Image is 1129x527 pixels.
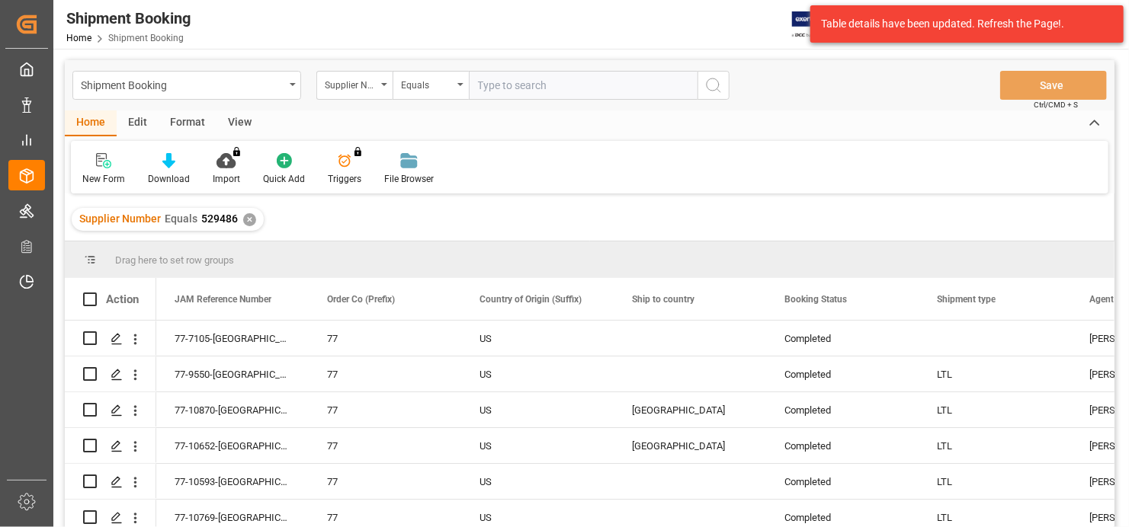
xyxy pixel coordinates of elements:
[784,294,847,305] span: Booking Status
[784,357,900,392] div: Completed
[480,357,595,392] div: US
[156,356,309,391] div: 77-9550-[GEOGRAPHIC_DATA]
[156,464,309,499] div: 77-10593-[GEOGRAPHIC_DATA]
[784,429,900,464] div: Completed
[1089,294,1114,305] span: Agent
[1034,99,1078,110] span: Ctrl/CMD + S
[65,428,156,464] div: Press SPACE to select this row.
[401,75,453,92] div: Equals
[1000,71,1107,100] button: Save
[65,356,156,392] div: Press SPACE to select this row.
[632,294,694,305] span: Ship to country
[784,393,900,428] div: Completed
[81,75,284,94] div: Shipment Booking
[325,75,377,92] div: Supplier Number
[156,392,309,427] div: 77-10870-[GEOGRAPHIC_DATA]
[66,7,191,30] div: Shipment Booking
[216,110,263,136] div: View
[937,465,1053,500] div: LTL
[316,71,393,100] button: open menu
[156,321,309,356] div: 77-7105-[GEOGRAPHIC_DATA]
[784,465,900,500] div: Completed
[327,429,443,464] div: 77
[65,392,156,428] div: Press SPACE to select this row.
[106,292,139,306] div: Action
[937,393,1053,428] div: LTL
[384,172,434,186] div: File Browser
[65,321,156,356] div: Press SPACE to select this row.
[117,110,159,136] div: Edit
[480,429,595,464] div: US
[66,33,91,43] a: Home
[72,71,301,100] button: open menu
[937,357,1053,392] div: LTL
[115,254,234,266] span: Drag here to set row groups
[821,16,1102,32] div: Table details have been updated. Refresh the Page!.
[480,321,595,356] div: US
[784,321,900,356] div: Completed
[156,428,309,463] div: 77-10652-[GEOGRAPHIC_DATA]
[632,393,748,428] div: [GEOGRAPHIC_DATA]
[937,294,996,305] span: Shipment type
[469,71,698,100] input: Type to search
[327,357,443,392] div: 77
[480,465,595,500] div: US
[148,172,190,186] div: Download
[165,212,197,225] span: Equals
[65,110,117,136] div: Home
[393,71,469,100] button: open menu
[480,393,595,428] div: US
[82,172,125,186] div: New Form
[327,294,395,305] span: Order Co (Prefix)
[201,212,238,225] span: 529486
[79,212,161,225] span: Supplier Number
[698,71,730,100] button: search button
[65,464,156,500] div: Press SPACE to select this row.
[937,429,1053,464] div: LTL
[159,110,216,136] div: Format
[327,465,443,500] div: 77
[480,294,582,305] span: Country of Origin (Suffix)
[243,213,256,226] div: ✕
[632,429,748,464] div: [GEOGRAPHIC_DATA]
[327,393,443,428] div: 77
[327,321,443,356] div: 77
[263,172,305,186] div: Quick Add
[792,11,845,38] img: Exertis%20JAM%20-%20Email%20Logo.jpg_1722504956.jpg
[175,294,271,305] span: JAM Reference Number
